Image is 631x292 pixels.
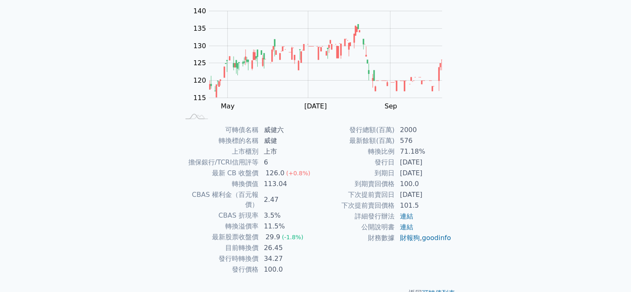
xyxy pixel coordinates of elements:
td: 2000 [395,125,452,135]
td: 發行時轉換價 [180,253,259,264]
tspan: May [221,102,234,110]
tspan: 125 [193,59,206,67]
a: goodinfo [422,234,451,242]
tspan: 120 [193,76,206,84]
td: CBAS 權利金（百元報價） [180,189,259,210]
td: 576 [395,135,452,146]
a: 財報狗 [400,234,420,242]
span: (-1.8%) [282,234,303,240]
td: [DATE] [395,157,452,168]
td: 113.04 [259,179,316,189]
td: [DATE] [395,189,452,200]
a: 連結 [400,223,413,231]
td: 目前轉換價 [180,243,259,253]
td: 轉換比例 [316,146,395,157]
td: 下次提前賣回日 [316,189,395,200]
td: 26.45 [259,243,316,253]
td: 威健六 [259,125,316,135]
td: 擔保銀行/TCRI信用評等 [180,157,259,168]
td: [DATE] [395,168,452,179]
td: 到期賣回價格 [316,179,395,189]
td: 發行日 [316,157,395,168]
td: 3.5% [259,210,316,221]
a: 連結 [400,212,413,220]
td: 101.5 [395,200,452,211]
td: 到期日 [316,168,395,179]
tspan: 130 [193,42,206,49]
td: CBAS 折現率 [180,210,259,221]
td: 威健 [259,135,316,146]
td: 100.0 [395,179,452,189]
div: 29.9 [264,232,282,242]
td: 轉換標的名稱 [180,135,259,146]
td: 上市櫃別 [180,146,259,157]
td: 發行價格 [180,264,259,275]
td: 2.47 [259,189,316,210]
td: 上市 [259,146,316,157]
tspan: 115 [193,94,206,102]
td: 最新股票收盤價 [180,232,259,243]
tspan: Sep [385,102,397,110]
tspan: [DATE] [304,102,326,110]
td: 下次提前賣回價格 [316,200,395,211]
td: 最新 CB 收盤價 [180,168,259,179]
td: 轉換溢價率 [180,221,259,232]
td: 發行總額(百萬) [316,125,395,135]
g: Chart [189,7,454,110]
tspan: 135 [193,25,206,32]
td: 公開說明書 [316,222,395,233]
td: 34.27 [259,253,316,264]
td: 100.0 [259,264,316,275]
td: 轉換價值 [180,179,259,189]
td: 最新餘額(百萬) [316,135,395,146]
td: 可轉債名稱 [180,125,259,135]
tspan: 140 [193,7,206,15]
td: 11.5% [259,221,316,232]
td: 71.18% [395,146,452,157]
td: 6 [259,157,316,168]
td: 詳細發行辦法 [316,211,395,222]
td: , [395,233,452,243]
span: (+0.8%) [286,170,310,177]
div: 126.0 [264,168,286,178]
td: 財務數據 [316,233,395,243]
